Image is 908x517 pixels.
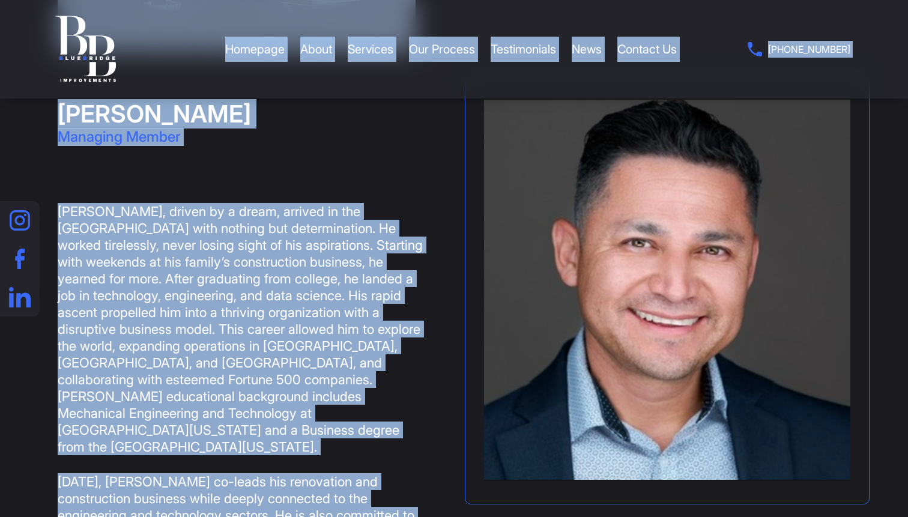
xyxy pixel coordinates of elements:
[768,41,850,58] span: [PHONE_NUMBER]
[300,31,332,67] a: About
[348,31,393,67] a: Services
[58,100,424,128] h2: [PERSON_NAME]
[491,31,556,67] a: Testimonials
[409,31,475,67] a: Our Process
[748,41,850,58] a: [PHONE_NUMBER]
[617,31,677,67] a: Contact Us
[58,203,424,455] p: [PERSON_NAME], driven by a dream, arrived in the [GEOGRAPHIC_DATA] with nothing but determination...
[58,128,424,146] h3: Managing Member
[572,31,602,67] a: News
[225,31,285,67] a: Homepage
